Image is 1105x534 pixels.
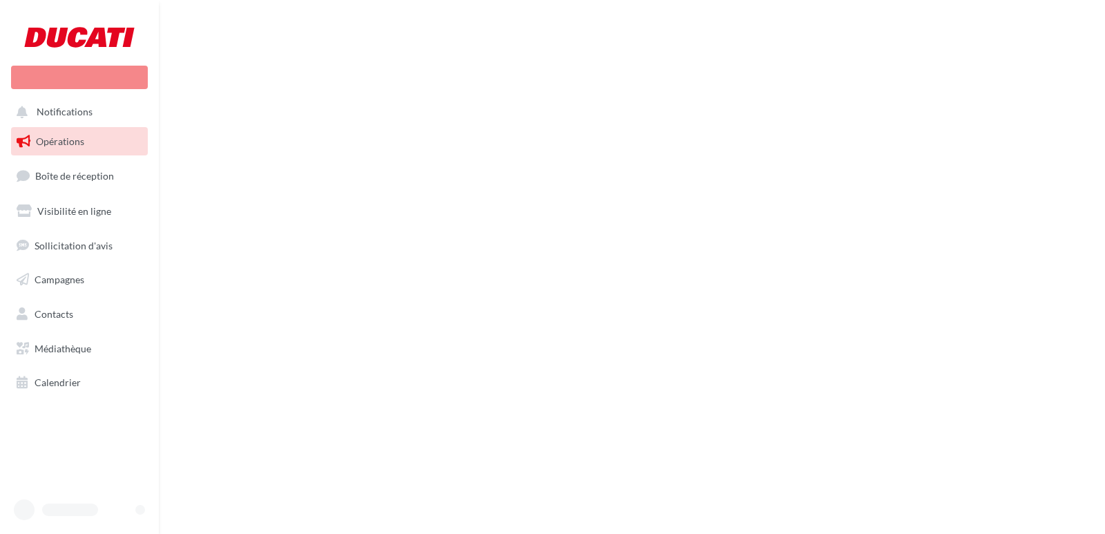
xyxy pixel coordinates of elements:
span: Notifications [37,106,93,118]
div: Nouvelle campagne [11,66,148,89]
span: Boîte de réception [35,170,114,182]
a: Calendrier [8,368,151,397]
a: Visibilité en ligne [8,197,151,226]
span: Contacts [35,308,73,320]
span: Campagnes [35,274,84,285]
a: Médiathèque [8,334,151,363]
span: Médiathèque [35,343,91,354]
a: Sollicitation d'avis [8,231,151,260]
a: Opérations [8,127,151,156]
a: Campagnes [8,265,151,294]
span: Sollicitation d'avis [35,239,113,251]
span: Visibilité en ligne [37,205,111,217]
a: Contacts [8,300,151,329]
span: Opérations [36,135,84,147]
span: Calendrier [35,376,81,388]
a: Boîte de réception [8,161,151,191]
